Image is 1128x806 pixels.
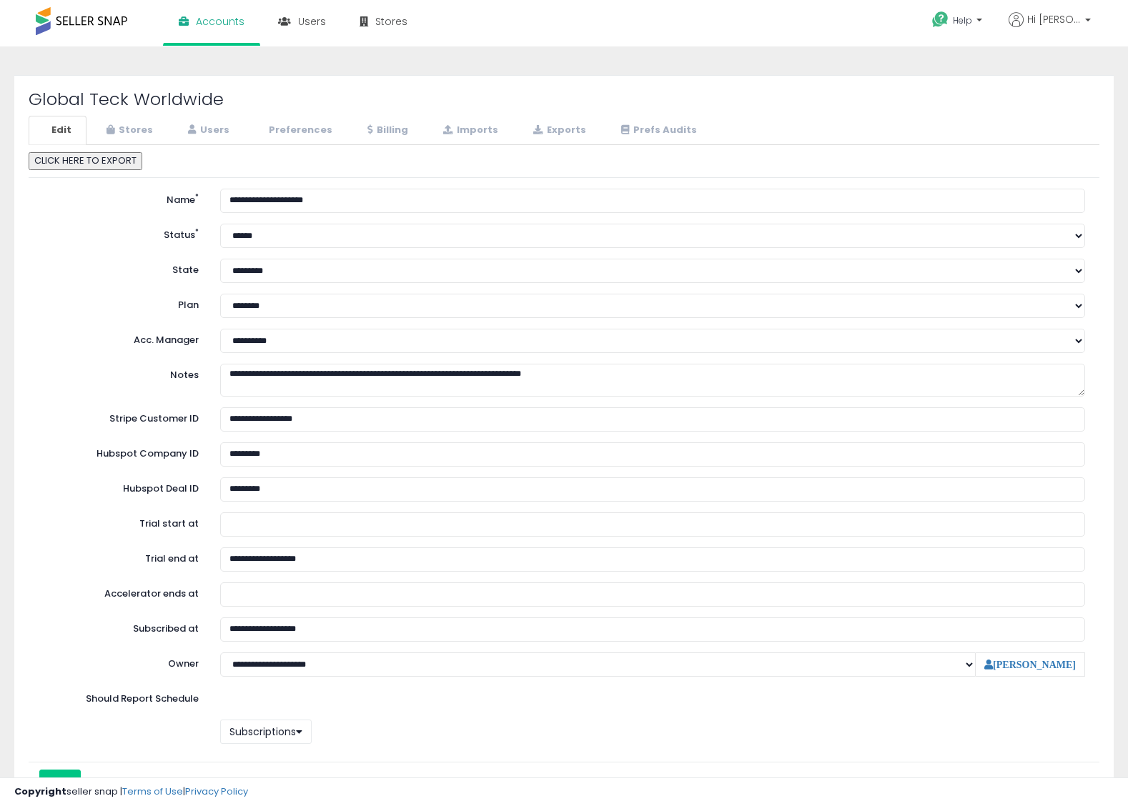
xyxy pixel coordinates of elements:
a: Imports [425,116,513,145]
label: Owner [168,657,199,671]
a: Edit [29,116,86,145]
a: Stores [88,116,168,145]
label: Hubspot Deal ID [32,477,209,496]
label: Trial end at [32,547,209,566]
a: Terms of Use [122,785,183,798]
div: seller snap | | [14,785,248,799]
a: Privacy Policy [185,785,248,798]
label: Hubspot Company ID [32,442,209,461]
a: Exports [515,116,601,145]
span: Users [298,14,326,29]
i: Get Help [931,11,949,29]
label: Should Report Schedule [86,692,199,706]
span: Accounts [196,14,244,29]
h2: Global Teck Worldwide [29,90,1099,109]
button: CLICK HERE TO EXPORT [29,152,142,170]
strong: Copyright [14,785,66,798]
label: Plan [32,294,209,312]
label: State [32,259,209,277]
a: Hi [PERSON_NAME] [1009,12,1091,44]
a: Preferences [246,116,347,145]
label: Acc. Manager [32,329,209,347]
label: Trial start at [32,512,209,531]
label: Accelerator ends at [32,582,209,601]
span: Hi [PERSON_NAME] [1027,12,1081,26]
span: Stores [375,14,407,29]
span: Help [953,14,972,26]
label: Status [32,224,209,242]
a: Prefs Audits [603,116,712,145]
button: Subscriptions [220,720,312,744]
a: Users [169,116,244,145]
a: Billing [349,116,423,145]
a: [PERSON_NAME] [984,660,1076,670]
label: Stripe Customer ID [32,407,209,426]
label: Subscribed at [32,617,209,636]
label: Name [32,189,209,207]
label: Notes [32,364,209,382]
